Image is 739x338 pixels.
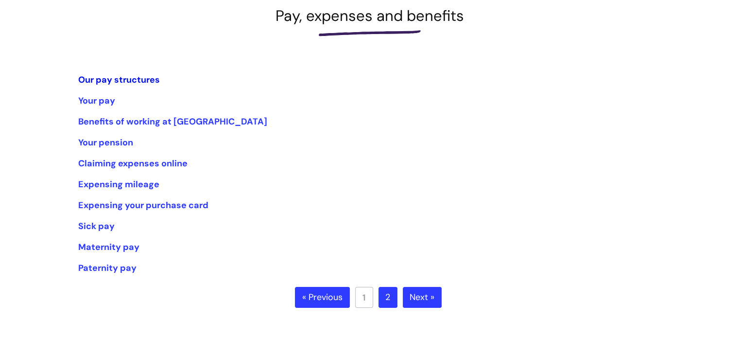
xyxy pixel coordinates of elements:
[403,287,442,308] a: Next »
[355,287,373,308] a: 1
[78,178,159,190] a: Expensing mileage
[295,287,350,308] a: « Previous
[78,241,139,253] a: Maternity pay
[78,95,115,107] a: Your pay
[78,137,133,148] a: Your pension
[78,74,160,86] a: Our pay structures
[78,7,661,25] h1: Pay, expenses and benefits
[378,287,397,308] a: 2
[78,158,188,169] a: Claiming expenses online
[78,116,267,127] a: Benefits of working at [GEOGRAPHIC_DATA]
[78,262,137,274] a: Paternity pay
[78,199,208,211] a: Expensing your purchase card
[78,220,115,232] a: Sick pay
